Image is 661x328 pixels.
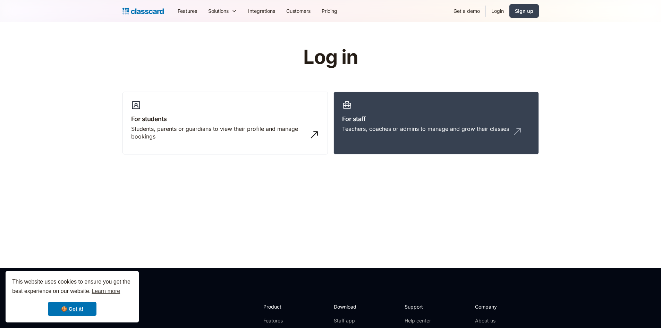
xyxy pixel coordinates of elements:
[131,125,305,141] div: Students, parents or guardians to view their profile and manage bookings
[263,303,300,310] h2: Product
[6,271,139,322] div: cookieconsent
[334,303,362,310] h2: Download
[316,3,343,19] a: Pricing
[172,3,203,19] a: Features
[334,317,362,324] a: Staff app
[122,92,328,155] a: For studentsStudents, parents or guardians to view their profile and manage bookings
[91,286,121,296] a: learn more about cookies
[475,317,521,324] a: About us
[12,278,132,296] span: This website uses cookies to ensure you get the best experience on our website.
[515,7,533,15] div: Sign up
[333,92,539,155] a: For staffTeachers, coaches or admins to manage and grow their classes
[342,114,530,124] h3: For staff
[486,3,509,19] a: Login
[203,3,243,19] div: Solutions
[509,4,539,18] a: Sign up
[220,47,441,68] h1: Log in
[405,303,433,310] h2: Support
[405,317,433,324] a: Help center
[243,3,281,19] a: Integrations
[342,125,509,133] div: Teachers, coaches or admins to manage and grow their classes
[131,114,319,124] h3: For students
[448,3,485,19] a: Get a demo
[122,6,164,16] a: Logo
[475,303,521,310] h2: Company
[281,3,316,19] a: Customers
[208,7,229,15] div: Solutions
[48,302,96,316] a: dismiss cookie message
[263,317,300,324] a: Features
